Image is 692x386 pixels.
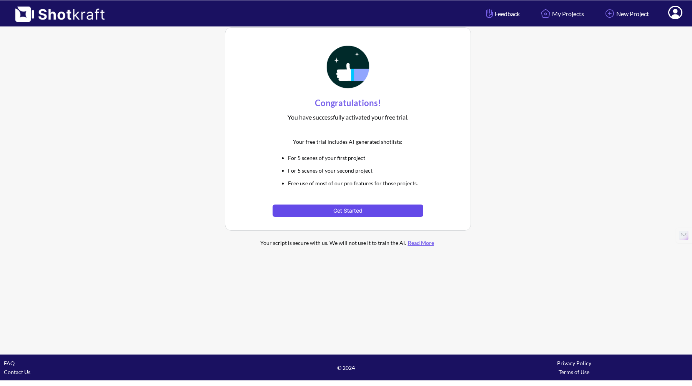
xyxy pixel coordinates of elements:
[406,240,436,246] a: Read More
[232,363,460,372] span: © 2024
[288,153,423,162] li: For 5 scenes of your first project
[273,95,423,111] div: Congratulations!
[603,7,616,20] img: Add Icon
[273,111,423,124] div: You have successfully activated your free trial.
[244,238,452,247] div: Your script is secure with us. We will not use it to train the AI.
[460,368,688,376] div: Terms of Use
[539,7,552,20] img: Home Icon
[273,205,423,217] button: Get Started
[460,359,688,368] div: Privacy Policy
[273,135,423,148] div: Your free trial includes AI-generated shotlists:
[533,3,590,24] a: My Projects
[4,360,15,366] a: FAQ
[288,179,423,188] li: Free use of most of our pro features for those projects.
[484,7,495,20] img: Hand Icon
[4,369,30,375] a: Contact Us
[597,3,655,24] a: New Project
[288,166,423,175] li: For 5 scenes of your second project
[484,9,520,18] span: Feedback
[324,43,372,91] img: Thumbs Up Icon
